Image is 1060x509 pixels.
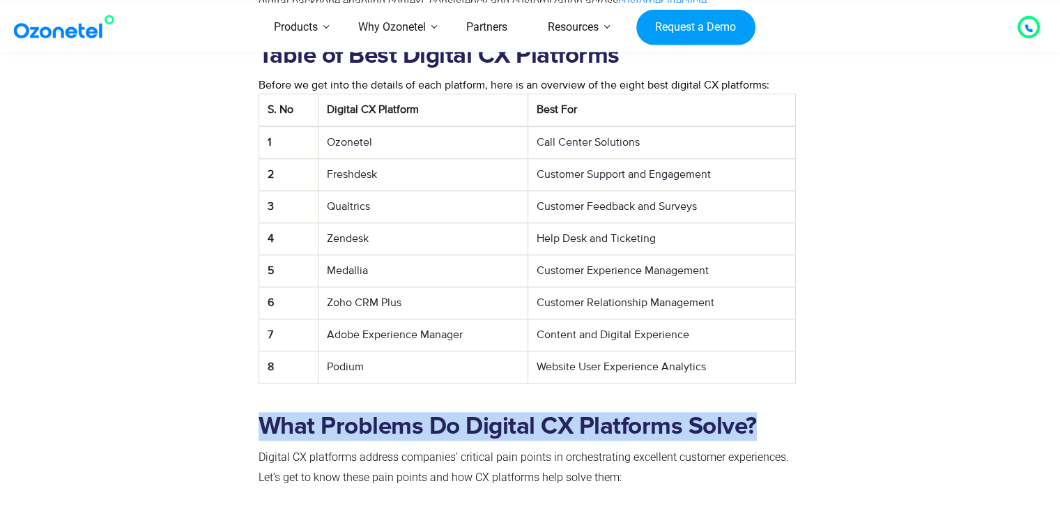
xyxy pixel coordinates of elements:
td: Call Center Solutions [528,126,796,159]
th: Best For [528,94,796,127]
td: Website User Experience Analytics [528,351,796,383]
th: S. No [259,94,318,127]
a: Resources [528,3,619,52]
a: Why Ozonetel [338,3,446,52]
td: Help Desk and Ticketing [528,223,796,255]
th: 1 [259,126,318,159]
td: Customer Support and Engagement [528,159,796,191]
th: 4 [259,223,318,255]
span: Before we get into the details of each platform, here is an overview of the eight best digital CX... [259,78,769,92]
th: 8 [259,351,318,383]
th: 2 [259,159,318,191]
td: Zendesk [318,223,528,255]
td: Customer Relationship Management [528,287,796,319]
th: 7 [259,319,318,351]
td: Customer Feedback and Surveys [528,191,796,223]
td: Customer Experience Management [528,255,796,287]
a: Products [254,3,338,52]
th: 5 [259,255,318,287]
td: Ozonetel [318,126,528,159]
th: Digital CX Platform [318,94,528,127]
td: Freshdesk [318,159,528,191]
a: Partners [446,3,528,52]
td: Medallia [318,255,528,287]
td: Zoho CRM Plus [318,287,528,319]
td: Adobe Experience Manager [318,319,528,351]
strong: What Problems Do Digital CX Platforms Solve? [259,414,757,439]
td: Qualtrics [318,191,528,223]
td: Content and Digital Experience [528,319,796,351]
th: 3 [259,191,318,223]
span: Digital CX platforms address companies’ critical pain points in orchestrating excellent customer ... [259,450,789,484]
strong: Table of Best Digital CX Platforms [259,43,620,68]
td: Podium [318,351,528,383]
th: 6 [259,287,318,319]
a: Request a Demo [636,9,755,45]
